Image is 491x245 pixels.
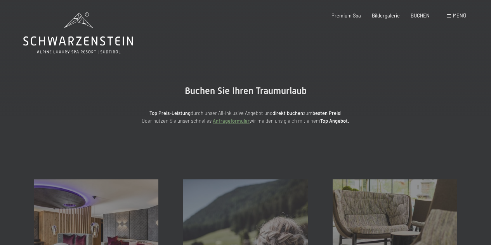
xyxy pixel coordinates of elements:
span: Buchen Sie Ihren Traumurlaub [185,85,307,96]
strong: Top Angebot. [320,118,349,124]
a: Anfrageformular [213,118,250,124]
strong: Top Preis-Leistung [149,110,191,116]
a: BUCHEN [411,12,430,19]
strong: besten Preis [312,110,340,116]
a: Premium Spa [331,12,361,19]
a: Bildergalerie [372,12,400,19]
strong: direkt buchen [272,110,303,116]
p: durch unser All-inklusive Angebot und zum ! Oder nutzen Sie unser schnelles wir melden uns gleich... [90,109,401,125]
span: Menü [453,12,466,19]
